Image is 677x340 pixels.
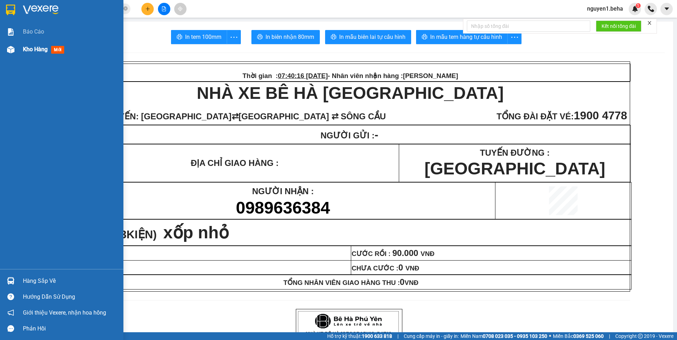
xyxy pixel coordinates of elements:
span: Thời gian : - Nhân viên nhận hàng : [243,72,458,79]
span: close-circle [123,6,128,11]
span: 1900 4778 [574,109,627,122]
span: VNĐ [400,279,419,286]
span: nguyen1.beha [581,4,629,13]
span: | [609,332,610,340]
span: more [227,33,240,42]
img: icon-new-feature [632,6,638,12]
span: [PERSON_NAME] [403,72,458,79]
strong: 0708 023 035 - 0935 103 250 [483,333,547,339]
strong: 1900 633 818 [362,333,392,339]
span: Miền Bắc [553,332,604,340]
span: VNĐ [403,264,419,272]
span: caret-down [664,6,670,12]
input: Nhập số tổng đài [467,20,590,32]
img: phone-icon [648,6,654,12]
div: Phản hồi [23,323,118,334]
span: 0989636384 [236,198,330,217]
span: notification [7,309,14,316]
span: NGƯỜI GỬI : [321,131,381,140]
span: KIỆN) [127,228,157,241]
button: printerIn mẫu biên lai tự cấu hình [325,30,411,44]
span: [GEOGRAPHIC_DATA] ⇄ SÔNG CẦU [239,112,386,121]
span: file-add [161,6,166,11]
span: - [374,128,378,141]
strong: NHÀ XE BÊ HÀ [GEOGRAPHIC_DATA] [197,84,504,102]
span: Cung cấp máy in - giấy in: [404,332,459,340]
span: Hỗ trợ kỹ thuật: [327,332,392,340]
span: Kết nối tổng đài [602,22,636,30]
span: In tem 100mm [185,32,221,41]
span: ⇄ [232,112,239,121]
span: 0 [400,277,404,287]
button: aim [174,3,187,15]
span: message [7,325,14,332]
span: Kho hàng [23,46,48,53]
span: TUYẾN: [GEOGRAPHIC_DATA] [108,112,231,121]
span: plus [145,6,150,11]
span: TỔNG ĐÀI ĐẶT VÉ: [496,112,574,121]
span: printer [177,34,182,41]
button: more [507,30,522,44]
img: logo-vxr [6,5,15,15]
img: warehouse-icon [7,46,14,53]
span: printer [257,34,263,41]
strong: NHÀ XE BÊ HÀ [GEOGRAPHIC_DATA] [306,331,391,336]
span: question-circle [7,293,14,300]
span: aim [178,6,183,11]
span: printer [422,34,427,41]
span: printer [331,34,336,41]
button: printerIn biên nhận 80mm [251,30,320,44]
sup: 1 [636,3,641,8]
span: 90.000 [392,248,418,258]
span: NGƯỜI NHẬN : [252,186,314,196]
img: solution-icon [7,28,14,36]
span: Báo cáo [23,27,44,36]
span: In mẫu biên lai tự cấu hình [339,32,405,41]
span: CƯỚC RỒI : [352,250,434,257]
span: copyright [638,334,643,339]
span: 0 [398,263,403,272]
span: mới [51,46,64,54]
span: xốp nhỏ [163,223,229,242]
span: CHƯA CƯỚC : [352,264,419,272]
span: [GEOGRAPHIC_DATA] [425,159,605,178]
strong: ĐỊA CHỈ GIAO HÀNG : [191,158,279,168]
span: 1 [637,3,639,8]
span: 07:40:16 [DATE] [278,72,328,79]
span: TỔNG NHÂN VIÊN GIAO HÀNG THU : [283,279,419,286]
span: VNĐ [418,250,434,257]
button: plus [141,3,154,15]
button: caret-down [660,3,673,15]
div: Hàng sắp về [23,276,118,286]
div: Hướng dẫn sử dụng [23,292,118,302]
button: printerIn mẫu tem hàng tự cấu hình [416,30,508,44]
span: In mẫu tem hàng tự cấu hình [430,32,502,41]
button: more [227,30,241,44]
span: Giới thiệu Vexere, nhận hoa hồng [23,308,106,317]
span: In biên nhận 80mm [266,32,314,41]
span: ⚪️ [549,335,551,338]
strong: 0369 525 060 [573,333,604,339]
span: TUYẾN ĐƯỜNG : [480,148,550,157]
button: file-add [158,3,170,15]
span: close [647,20,652,25]
span: more [508,33,521,42]
button: Kết nối tổng đài [596,20,641,32]
button: printerIn tem 100mm [171,30,227,44]
span: | [397,332,398,340]
span: Miền Nam [461,332,547,340]
img: warehouse-icon [7,277,14,285]
span: close-circle [123,6,128,12]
